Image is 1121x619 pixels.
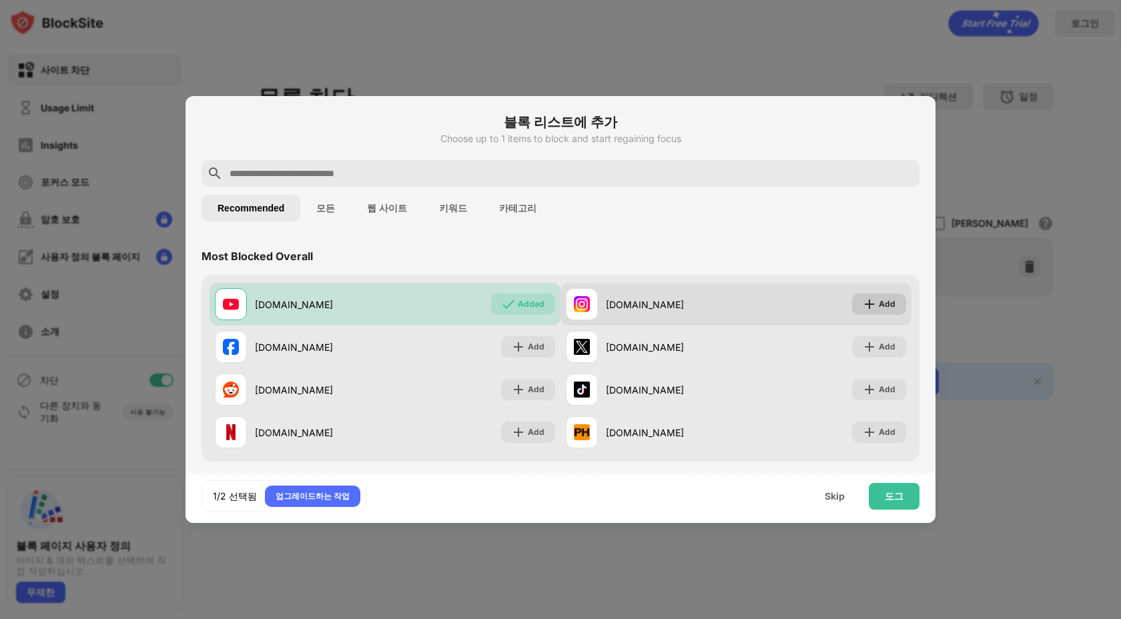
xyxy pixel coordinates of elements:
h6: 블록 리스트에 추가 [202,112,919,132]
div: [DOMAIN_NAME] [255,297,385,312]
div: Skip [825,491,845,502]
div: [DOMAIN_NAME] [606,383,736,397]
button: Recommended [202,195,300,221]
img: favicons [574,339,590,355]
img: favicons [223,382,239,398]
button: 모든 [300,195,351,221]
img: favicons [223,339,239,355]
div: Added [518,297,544,311]
div: Add [879,383,895,396]
button: 웹 사이트 [351,195,423,221]
div: Add [528,340,544,354]
div: 도그 [885,491,903,502]
img: search.svg [207,165,223,181]
div: Choose up to 1 items to block and start regaining focus [202,133,919,144]
img: favicons [574,382,590,398]
img: favicons [223,424,239,440]
img: favicons [574,424,590,440]
img: favicons [223,296,239,312]
div: [DOMAIN_NAME] [255,340,385,354]
div: Add [879,426,895,439]
button: 카테고리 [483,195,552,221]
div: [DOMAIN_NAME] [606,426,736,440]
div: [DOMAIN_NAME] [606,340,736,354]
div: Add [879,340,895,354]
div: Add [528,383,544,396]
img: favicons [574,296,590,312]
div: [DOMAIN_NAME] [255,426,385,440]
div: Add [879,297,895,311]
div: [DOMAIN_NAME] [255,383,385,397]
div: 1/2 선택됨 [213,490,257,503]
div: Most Blocked Overall [202,249,313,263]
div: 업그레이드하는 작업 [276,490,350,503]
div: Add [528,426,544,439]
div: [DOMAIN_NAME] [606,297,736,312]
button: 키워드 [423,195,483,221]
